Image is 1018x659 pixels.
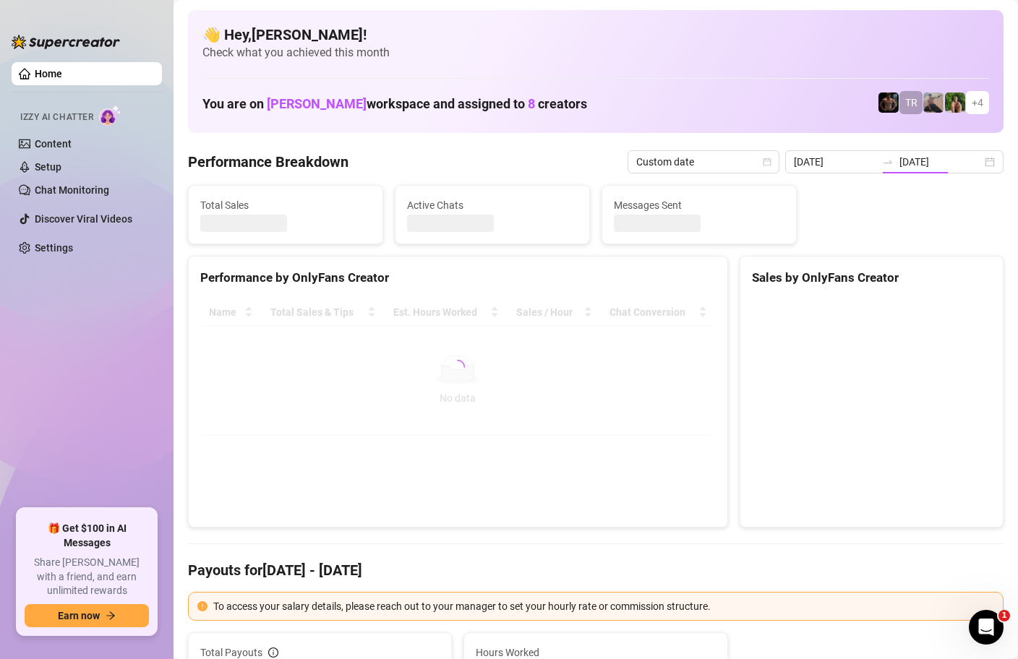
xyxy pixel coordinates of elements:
span: calendar [763,158,771,166]
h4: Payouts for [DATE] - [DATE] [188,560,1004,580]
img: logo-BBDzfeDw.svg [12,35,120,49]
span: 8 [528,96,535,111]
span: Earn now [58,610,100,621]
img: Nathaniel [945,92,965,113]
span: + 4 [972,95,983,111]
div: To access your salary details, please reach out to your manager to set your hourly rate or commis... [213,598,994,614]
span: exclamation-circle [197,601,208,611]
span: Check what you achieved this month [202,45,989,61]
img: Trent [878,92,899,113]
span: loading [450,360,465,374]
span: 1 [998,610,1010,621]
div: Sales by OnlyFans Creator [752,268,991,288]
a: Setup [35,161,61,173]
input: Start date [794,154,876,170]
span: [PERSON_NAME] [267,96,367,111]
span: swap-right [882,156,894,168]
span: Messages Sent [614,197,784,213]
h4: 👋 Hey, [PERSON_NAME] ! [202,25,989,45]
a: Settings [35,242,73,254]
a: Discover Viral Videos [35,213,132,225]
span: 🎁 Get $100 in AI Messages [25,522,149,550]
div: Performance by OnlyFans Creator [200,268,716,288]
span: Share [PERSON_NAME] with a friend, and earn unlimited rewards [25,556,149,598]
iframe: Intercom live chat [969,610,1004,645]
span: TR [905,95,918,111]
h4: Performance Breakdown [188,152,348,172]
span: to [882,156,894,168]
a: Home [35,68,62,79]
a: Chat Monitoring [35,184,109,196]
input: End date [899,154,982,170]
span: arrow-right [106,611,116,621]
a: Content [35,138,72,150]
img: AI Chatter [99,105,121,126]
span: info-circle [268,647,278,658]
button: Earn nowarrow-right [25,604,149,627]
span: Custom date [636,151,771,173]
span: Total Sales [200,197,371,213]
span: Izzy AI Chatter [20,111,93,124]
img: LC [923,92,944,113]
span: Active Chats [407,197,578,213]
h1: You are on workspace and assigned to creators [202,96,587,112]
